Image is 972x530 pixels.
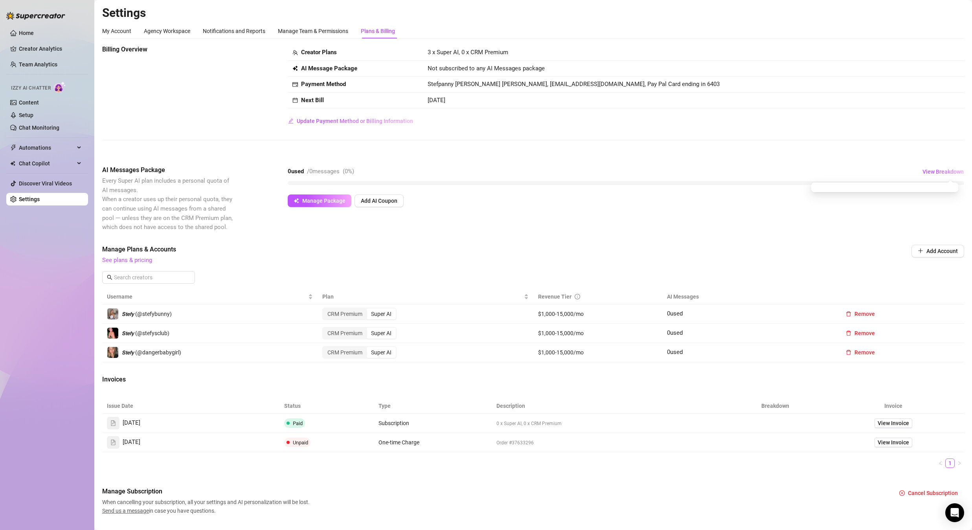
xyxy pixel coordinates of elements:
[492,414,728,433] td: 0 x Super AI, 0 x CRM Premium
[107,292,307,301] span: Username
[428,49,508,56] span: 3 x Super AI, 0 x CRM Premium
[110,420,116,426] span: file-text
[107,275,112,280] span: search
[102,487,312,496] span: Manage Subscription
[19,61,57,68] a: Team Analytics
[938,461,943,466] span: left
[662,289,835,304] th: AI Messages
[11,84,51,92] span: Izzy AI Chatter
[538,293,571,300] span: Revenue Tier
[875,418,912,428] a: View Invoice
[492,398,728,414] th: Description
[374,398,492,414] th: Type
[19,42,82,55] a: Creator Analytics
[102,375,234,384] span: Invoices
[19,112,33,118] a: Setup
[307,168,340,175] span: / 0 messages
[957,461,962,466] span: right
[946,459,954,468] a: 1
[301,97,324,104] strong: Next Bill
[926,248,958,254] span: Add Account
[922,165,964,178] button: View Breakdown
[6,12,65,20] img: logo-BBDzfeDw.svg
[19,99,39,106] a: Content
[846,330,851,336] span: delete
[110,440,116,445] span: file-text
[911,245,964,257] button: Add Account
[955,458,964,468] li: Next Page
[19,125,59,131] a: Chat Monitoring
[533,324,663,343] td: $1,000-15,000/mo
[322,308,397,320] div: segmented control
[846,350,851,355] span: delete
[288,168,304,175] strong: 0 used
[496,440,534,446] span: Order #37633296
[203,27,265,35] div: Notifications and Reports
[123,418,140,428] span: [DATE]
[428,81,720,88] span: Stefpanny [PERSON_NAME] [PERSON_NAME], [EMAIL_ADDRESS][DOMAIN_NAME], Pay Pal Card ending in 6403
[893,487,964,499] button: Cancel Subscription
[367,347,396,358] div: Super AI
[301,81,346,88] strong: Payment Method
[54,81,66,93] img: AI Chatter
[288,194,351,207] button: Manage Package
[102,165,234,175] span: AI Messages Package
[854,349,875,356] span: Remove
[279,398,374,414] th: Status
[936,458,945,468] button: left
[102,498,312,515] span: When cancelling your subscription, all your settings and AI personalization will be lost. in case...
[323,328,367,339] div: CRM Premium
[292,82,298,87] span: credit-card
[955,458,964,468] button: right
[361,27,395,35] div: Plans & Billing
[10,161,15,166] img: Chat Copilot
[822,398,964,414] th: Invoice
[918,248,923,253] span: plus
[355,194,404,207] button: Add AI Coupon
[107,308,118,319] img: 𝙎𝙩𝙚𝙛𝙮 (@stefybunny)
[102,177,233,231] span: Every Super AI plan includes a personal quota of AI messages. When a creator uses up their person...
[575,294,580,299] span: info-circle
[878,419,909,427] span: View Invoice
[19,196,40,202] a: Settings
[323,308,367,319] div: CRM Premium
[945,458,955,468] li: 1
[292,97,298,103] span: calendar
[875,438,912,447] a: View Invoice
[379,439,419,446] span: One-time Charge
[102,6,964,20] h2: Settings
[102,257,152,264] a: See plans & pricing
[840,346,881,359] button: Remove
[122,311,172,317] span: 𝙎𝙩𝙚𝙛𝙮 (@stefybunny)
[379,420,409,426] span: Subscription
[144,27,190,35] div: Agency Workspace
[19,180,72,187] a: Discover Viral Videos
[899,490,905,496] span: close-circle
[922,169,964,175] span: View Breakdown
[288,118,294,124] span: edit
[854,311,875,317] span: Remove
[854,330,875,336] span: Remove
[908,490,958,496] span: Cancel Subscription
[102,245,858,254] span: Manage Plans & Accounts
[533,304,663,324] td: $1,000-15,000/mo
[322,346,397,359] div: segmented control
[496,421,562,426] span: 0 x Super AI, 0 x CRM Premium
[533,343,663,362] td: $1,000-15,000/mo
[19,141,75,154] span: Automations
[945,503,964,522] div: Open Intercom Messenger
[19,30,34,36] a: Home
[288,115,413,127] button: Update Payment Method or Billing Information
[301,49,337,56] strong: Creator Plans
[302,198,345,204] span: Manage Package
[107,347,118,358] img: 𝙎𝙩𝙚𝙛𝙮 (@dangerbabygirl)
[318,289,533,304] th: Plan
[667,348,683,356] span: 0 used
[297,118,413,124] span: Update Payment Method or Billing Information
[667,310,683,317] span: 0 used
[936,458,945,468] li: Previous Page
[367,328,396,339] div: Super AI
[840,308,881,320] button: Remove
[728,398,822,414] th: Breakdown
[367,308,396,319] div: Super AI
